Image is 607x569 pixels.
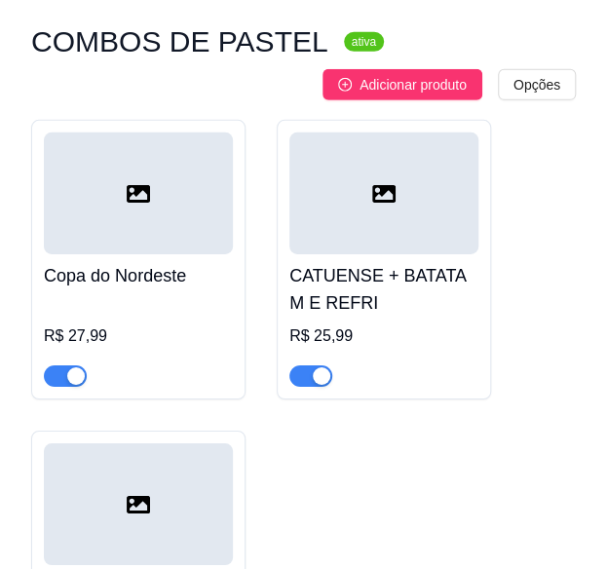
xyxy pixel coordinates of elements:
button: Opções [498,69,576,100]
h3: COMBOS DE PASTEL [31,30,328,54]
sup: ativa [344,32,384,52]
span: Adicionar produto [360,74,467,95]
span: plus-circle [338,78,352,92]
button: Adicionar produto [322,69,482,100]
h4: Copa do Nordeste [44,262,233,289]
div: R$ 25,99 [289,324,478,348]
span: Opções [513,74,560,95]
div: R$ 27,99 [44,324,233,348]
h4: CATUENSE + BATATA M E REFRI [289,262,478,317]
